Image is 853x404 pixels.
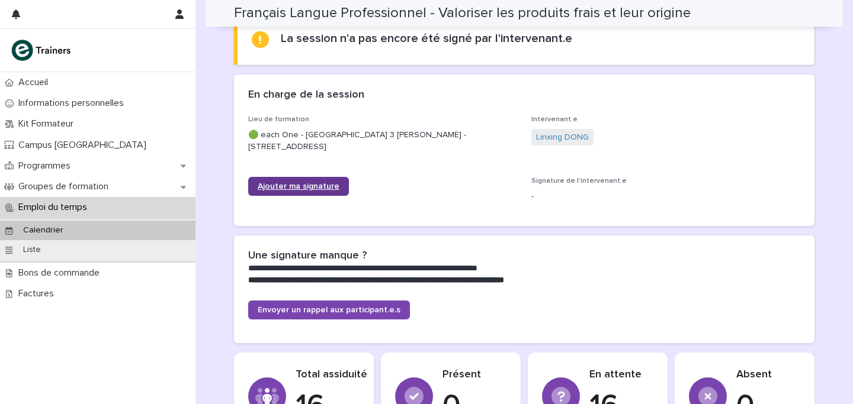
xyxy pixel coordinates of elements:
p: En attente [589,369,653,382]
p: Programmes [14,160,80,172]
a: Linxing DONG [536,131,589,144]
span: Envoyer un rappel aux participant.e.s [258,306,400,314]
p: Accueil [14,77,57,88]
p: Informations personnelles [14,98,133,109]
p: Calendrier [14,225,73,235]
span: Intervenant.e [531,116,578,123]
p: Liste [14,245,50,255]
h2: La session n'a pas encore été signé par l'intervenant.e [281,31,572,46]
p: Groupes de formation [14,181,118,192]
span: Ajouter ma signature [258,182,339,190]
p: - [531,190,800,203]
p: Factures [14,288,63,299]
p: Kit Formateur [14,118,83,130]
span: Lieu de formation [248,116,309,123]
p: Emploi du temps [14,202,97,213]
a: Ajouter ma signature [248,177,349,196]
p: Absent [736,369,800,382]
h2: En charge de la session [248,89,364,102]
h2: Une signature manque ? [248,250,367,263]
a: Envoyer un rappel aux participant.e.s [248,300,410,319]
p: Campus [GEOGRAPHIC_DATA] [14,140,156,151]
span: Signature de l'intervenant.e [531,177,627,185]
img: K0CqGN7SDeD6s4JG8KQk [9,38,75,62]
p: Présent [442,369,506,382]
p: Total assiduité [296,369,367,382]
h2: Français Langue Professionnel - Valoriser les produits frais et leur origine [234,5,691,22]
p: 🟢 each One - [GEOGRAPHIC_DATA] 3 [PERSON_NAME] - [STREET_ADDRESS] [248,129,517,154]
p: Bons de commande [14,267,109,279]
